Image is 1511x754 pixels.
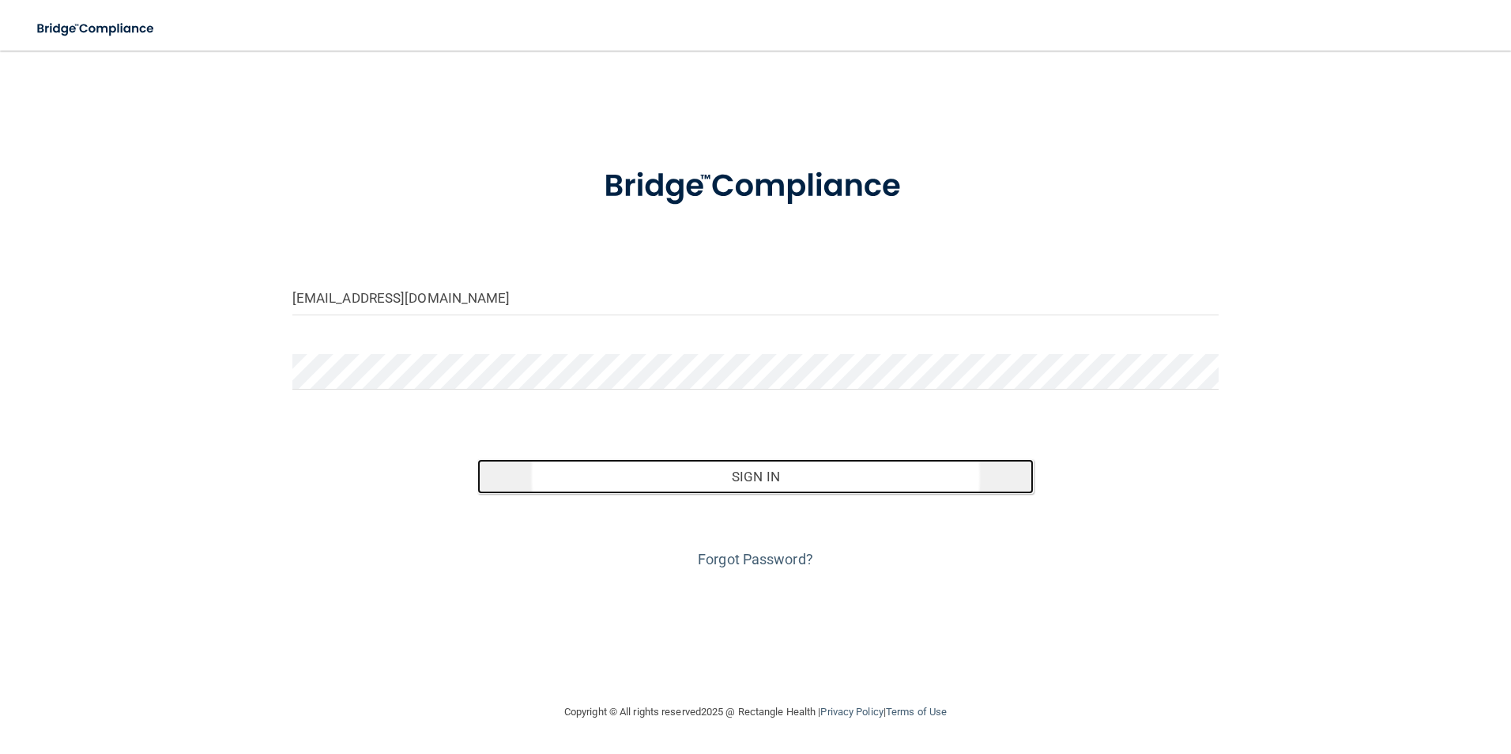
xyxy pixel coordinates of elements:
a: Forgot Password? [698,551,813,567]
img: bridge_compliance_login_screen.278c3ca4.svg [24,13,169,45]
a: Privacy Policy [820,706,883,718]
input: Email [292,280,1219,315]
div: Copyright © All rights reserved 2025 @ Rectangle Health | | [467,687,1044,737]
img: bridge_compliance_login_screen.278c3ca4.svg [571,145,940,228]
button: Sign In [477,459,1034,494]
a: Terms of Use [886,706,947,718]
